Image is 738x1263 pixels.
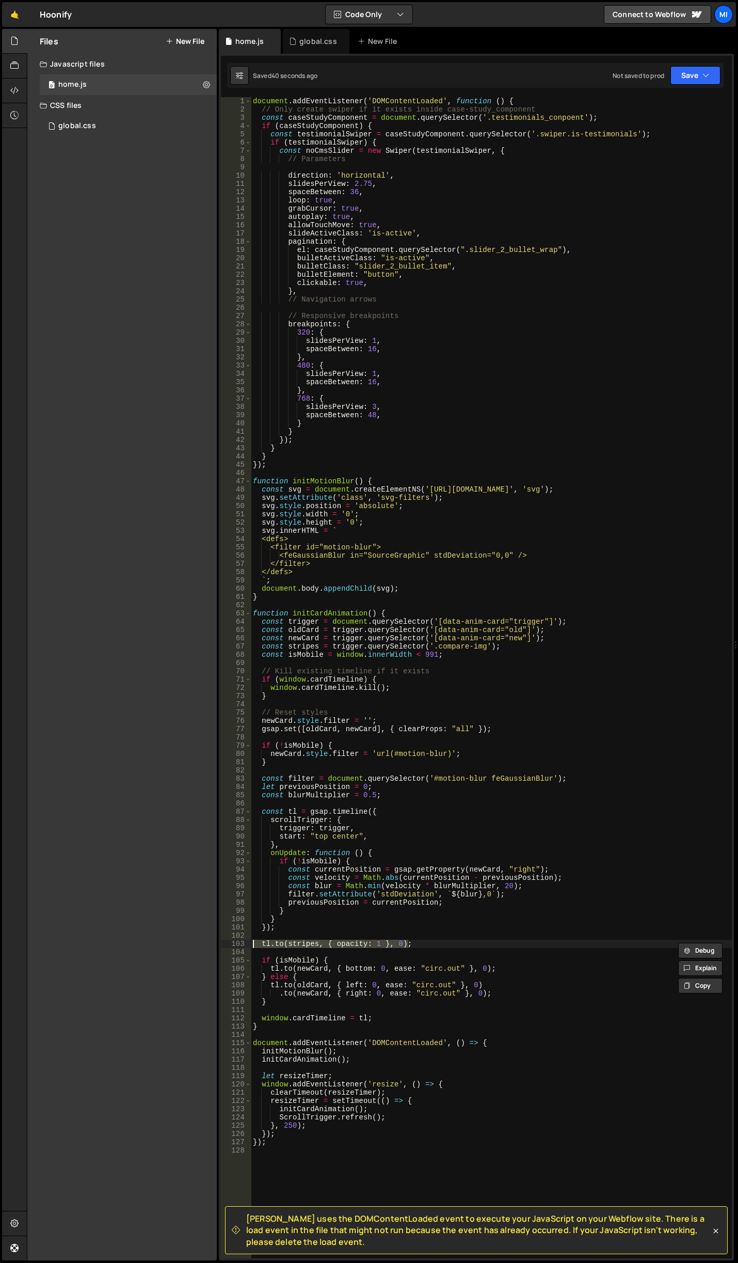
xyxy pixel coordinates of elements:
div: 64 [221,618,251,626]
div: 42 [221,436,251,444]
div: 96 [221,882,251,890]
div: 9 [221,163,251,171]
div: 1 [221,97,251,105]
div: 53 [221,527,251,535]
div: 76 [221,717,251,725]
div: 18 [221,238,251,246]
div: 105 [221,956,251,965]
div: 45 [221,461,251,469]
div: 19 [221,246,251,254]
div: 123 [221,1105,251,1113]
div: 56 [221,551,251,560]
div: 54 [221,535,251,543]
div: 81 [221,758,251,766]
div: 101 [221,923,251,932]
a: Mi [714,5,733,24]
div: 107 [221,973,251,981]
div: 12 [221,188,251,196]
div: 95 [221,874,251,882]
div: 71 [221,675,251,684]
div: Not saved to prod [613,71,664,80]
div: 15 [221,213,251,221]
div: 70 [221,667,251,675]
div: 87 [221,808,251,816]
div: 17338/48147.css [40,116,217,136]
div: 83 [221,775,251,783]
div: 68 [221,651,251,659]
div: 82 [221,766,251,775]
div: 121 [221,1088,251,1097]
div: 89 [221,824,251,832]
div: 20 [221,254,251,262]
div: 103 [221,940,251,948]
div: home.js [58,80,87,89]
div: 74 [221,700,251,708]
div: 10 [221,171,251,180]
div: 25 [221,295,251,304]
div: 21 [221,262,251,271]
a: Connect to Webflow [604,5,711,24]
div: 35 [221,378,251,386]
span: 0 [49,82,55,90]
div: 85 [221,791,251,799]
div: home.js [235,36,264,46]
div: 6 [221,138,251,147]
h2: Files [40,36,58,47]
div: 119 [221,1072,251,1080]
div: 50 [221,502,251,510]
div: 2 [221,105,251,114]
div: 8 [221,155,251,163]
div: 63 [221,609,251,618]
div: 43 [221,444,251,452]
div: 90 [221,832,251,841]
div: 40 [221,419,251,428]
div: 109 [221,989,251,998]
div: 80 [221,750,251,758]
div: 38 [221,403,251,411]
div: 41 [221,428,251,436]
div: 29 [221,328,251,337]
div: Saved [253,71,317,80]
button: New File [166,37,204,45]
div: 113 [221,1022,251,1031]
div: 13 [221,196,251,204]
div: 46 [221,469,251,477]
div: 97 [221,890,251,898]
div: 17 [221,229,251,238]
div: 91 [221,841,251,849]
div: 111 [221,1006,251,1014]
div: 3 [221,114,251,122]
a: 🤙 [2,2,27,27]
div: 5 [221,130,251,138]
div: 124 [221,1113,251,1122]
div: 115 [221,1039,251,1047]
div: 67 [221,642,251,651]
div: global.css [58,121,96,131]
div: 84 [221,783,251,791]
div: 77 [221,725,251,733]
div: 99 [221,907,251,915]
div: 32 [221,353,251,361]
div: CSS files [27,95,217,116]
div: 49 [221,494,251,502]
div: 26 [221,304,251,312]
div: 120 [221,1080,251,1088]
div: 7 [221,147,251,155]
div: 28 [221,320,251,328]
div: 102 [221,932,251,940]
div: 40 seconds ago [271,71,317,80]
div: 106 [221,965,251,973]
div: 78 [221,733,251,741]
div: 39 [221,411,251,419]
div: New File [358,36,401,46]
button: Explain [678,960,723,976]
div: 51 [221,510,251,518]
button: Code Only [326,5,412,24]
div: 65 [221,626,251,634]
div: 110 [221,998,251,1006]
div: 52 [221,518,251,527]
div: 62 [221,601,251,609]
div: 98 [221,898,251,907]
div: 127 [221,1138,251,1146]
